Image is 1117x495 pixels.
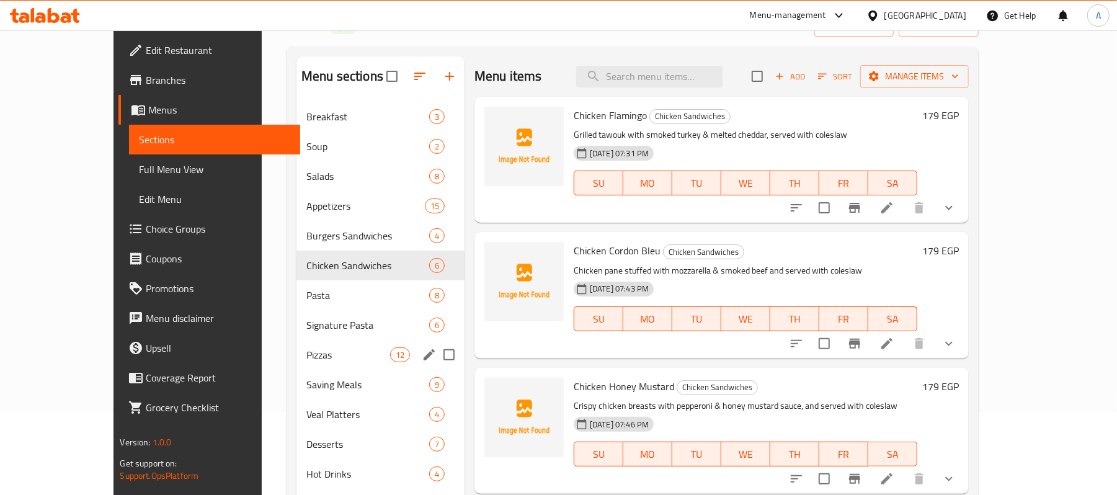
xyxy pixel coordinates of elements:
[429,437,445,452] div: items
[435,61,465,91] button: Add section
[118,244,300,274] a: Coupons
[296,132,465,161] div: Soup2
[873,174,912,192] span: SA
[773,69,807,84] span: Add
[296,399,465,429] div: Veal Platters4
[139,132,290,147] span: Sections
[904,193,934,223] button: delete
[306,437,429,452] div: Desserts
[306,466,429,481] span: Hot Drinks
[721,442,770,466] button: WE
[672,442,721,466] button: TU
[623,306,672,331] button: MO
[750,8,826,23] div: Menu-management
[296,429,465,459] div: Desserts7
[721,171,770,195] button: WE
[824,174,863,192] span: FR
[868,442,917,466] button: SA
[425,198,445,213] div: items
[296,191,465,221] div: Appetizers15
[781,464,811,494] button: sort-choices
[306,318,429,332] span: Signature Pasta
[391,349,409,361] span: 12
[306,377,429,392] span: Saving Meals
[118,35,300,65] a: Edit Restaurant
[934,464,964,494] button: show more
[860,65,969,88] button: Manage items
[306,109,429,124] div: Breakfast
[941,471,956,486] svg: Show Choices
[941,336,956,351] svg: Show Choices
[430,141,444,153] span: 2
[129,125,300,154] a: Sections
[296,280,465,310] div: Pasta8
[574,171,623,195] button: SU
[726,310,765,328] span: WE
[118,214,300,244] a: Choice Groups
[146,43,290,58] span: Edit Restaurant
[770,67,810,86] button: Add
[677,380,758,395] div: Chicken Sandwiches
[430,290,444,301] span: 8
[574,442,623,466] button: SU
[430,260,444,272] span: 6
[139,192,290,207] span: Edit Menu
[672,306,721,331] button: TU
[296,310,465,340] div: Signature Pasta6
[628,445,667,463] span: MO
[306,407,429,422] div: Veal Platters
[819,306,868,331] button: FR
[429,109,445,124] div: items
[840,193,870,223] button: Branch-specific-item
[296,370,465,399] div: Saving Meals9
[484,378,564,457] img: Chicken Honey Mustard
[623,171,672,195] button: MO
[379,63,405,89] span: Select all sections
[306,169,429,184] span: Salads
[306,347,390,362] div: Pizzas
[420,346,438,364] button: edit
[484,242,564,321] img: Chicken Cordon Bleu
[118,303,300,333] a: Menu disclaimer
[811,195,837,221] span: Select to update
[430,409,444,421] span: 4
[118,95,300,125] a: Menus
[677,380,757,395] span: Chicken Sandwiches
[922,242,959,259] h6: 179 EGP
[770,442,819,466] button: TH
[296,161,465,191] div: Salads8
[574,241,661,260] span: Chicken Cordon Bleu
[146,281,290,296] span: Promotions
[579,445,618,463] span: SU
[819,171,868,195] button: FR
[576,66,723,87] input: search
[815,67,855,86] button: Sort
[574,398,917,414] p: Crispy chicken breasts with pepperoni & honey mustard sauce, and served with coleslaw
[663,244,744,259] div: Chicken Sandwiches
[430,319,444,331] span: 6
[775,445,814,463] span: TH
[810,67,860,86] span: Sort items
[118,274,300,303] a: Promotions
[811,466,837,492] span: Select to update
[721,306,770,331] button: WE
[430,439,444,450] span: 7
[146,251,290,266] span: Coupons
[650,109,730,123] span: Chicken Sandwiches
[879,336,894,351] a: Edit menu item
[941,200,956,215] svg: Show Choices
[884,9,966,22] div: [GEOGRAPHIC_DATA]
[879,471,894,486] a: Edit menu item
[775,310,814,328] span: TH
[306,228,429,243] span: Burgers Sandwiches
[574,263,917,279] p: Chicken pane stuffed with mozzarella & smoked beef and served with coleslaw
[306,198,425,213] div: Appetizers
[840,464,870,494] button: Branch-specific-item
[430,230,444,242] span: 4
[628,310,667,328] span: MO
[770,171,819,195] button: TH
[623,442,672,466] button: MO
